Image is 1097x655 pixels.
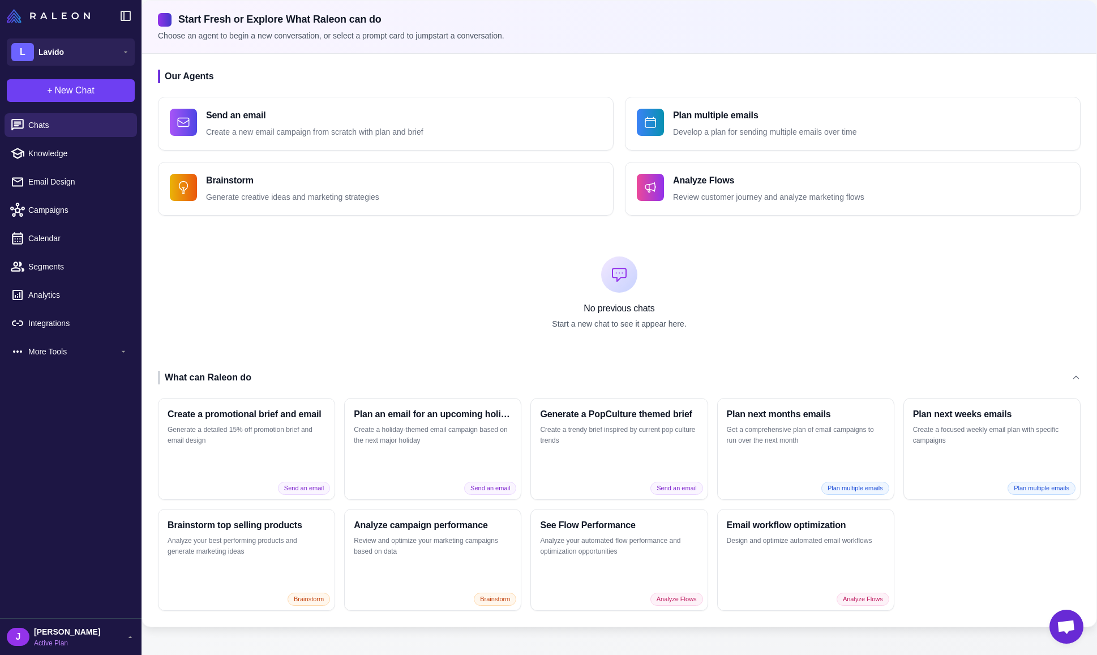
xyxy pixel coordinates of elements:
[28,232,128,245] span: Calendar
[168,519,325,532] h3: Brainstorm top selling products
[354,519,512,532] h3: Analyze campaign performance
[168,536,325,558] p: Analyze your best performing products and generate marketing ideas
[55,84,95,97] span: New Chat
[28,119,128,131] span: Chats
[288,593,330,606] span: Brainstorm
[5,142,137,165] a: Knowledge
[354,425,512,447] p: Create a holiday-themed email campaign based on the next major holiday
[727,425,885,447] p: Get a comprehensive plan of email campaigns to run over the next month
[837,593,889,606] span: Analyze Flows
[5,226,137,250] a: Calendar
[206,126,423,139] p: Create a new email campaign from scratch with plan and brief
[38,46,64,58] span: Lavido
[7,628,29,646] div: J
[650,593,703,606] span: Analyze Flows
[530,398,708,500] button: Generate a PopCulture themed briefCreate a trendy brief inspired by current pop culture trendsSen...
[673,126,857,139] p: Develop a plan for sending multiple emails over time
[206,109,423,122] h4: Send an email
[28,147,128,160] span: Knowledge
[540,519,698,532] h3: See Flow Performance
[5,255,137,279] a: Segments
[47,84,52,97] span: +
[5,283,137,307] a: Analytics
[158,398,335,500] button: Create a promotional brief and emailGenerate a detailed 15% off promotion brief and email designS...
[727,536,885,547] p: Design and optimize automated email workflows
[168,408,325,421] h3: Create a promotional brief and email
[625,162,1081,216] button: Analyze FlowsReview customer journey and analyze marketing flows
[7,79,135,102] button: +New Chat
[28,345,119,358] span: More Tools
[673,109,857,122] h4: Plan multiple emails
[913,425,1071,447] p: Create a focused weekly email plan with specific campaigns
[540,536,698,558] p: Analyze your automated flow performance and optimization opportunities
[278,482,330,495] span: Send an email
[34,626,100,638] span: [PERSON_NAME]
[5,113,137,137] a: Chats
[11,43,34,61] div: L
[540,425,698,447] p: Create a trendy brief inspired by current pop culture trends
[474,593,516,606] span: Brainstorm
[7,38,135,66] button: LLavido
[625,97,1081,151] button: Plan multiple emailsDevelop a plan for sending multiple emails over time
[158,162,614,216] button: BrainstormGenerate creative ideas and marketing strategies
[717,398,894,500] button: Plan next months emailsGet a comprehensive plan of email campaigns to run over the next monthPlan...
[28,260,128,273] span: Segments
[464,482,516,495] span: Send an email
[673,191,864,204] p: Review customer journey and analyze marketing flows
[34,638,100,648] span: Active Plan
[28,204,128,216] span: Campaigns
[727,408,885,421] h3: Plan next months emails
[158,29,1081,42] p: Choose an agent to begin a new conversation, or select a prompt card to jumpstart a conversation.
[530,509,708,611] button: See Flow PerformanceAnalyze your automated flow performance and optimization opportunitiesAnalyze...
[913,408,1071,421] h3: Plan next weeks emails
[354,536,512,558] p: Review and optimize your marketing campaigns based on data
[673,174,864,187] h4: Analyze Flows
[158,371,251,384] div: What can Raleon do
[206,174,379,187] h4: Brainstorm
[7,9,90,23] img: Raleon Logo
[158,318,1081,330] p: Start a new chat to see it appear here.
[28,175,128,188] span: Email Design
[344,398,521,500] button: Plan an email for an upcoming holidayCreate a holiday-themed email campaign based on the next maj...
[717,509,894,611] button: Email workflow optimizationDesign and optimize automated email workflowsAnalyze Flows
[28,317,128,329] span: Integrations
[7,9,95,23] a: Raleon Logo
[158,97,614,151] button: Send an emailCreate a new email campaign from scratch with plan and brief
[158,509,335,611] button: Brainstorm top selling productsAnalyze your best performing products and generate marketing ideas...
[5,170,137,194] a: Email Design
[354,408,512,421] h3: Plan an email for an upcoming holiday
[903,398,1081,500] button: Plan next weeks emailsCreate a focused weekly email plan with specific campaignsPlan multiple emails
[5,311,137,335] a: Integrations
[5,198,137,222] a: Campaigns
[168,425,325,447] p: Generate a detailed 15% off promotion brief and email design
[540,408,698,421] h3: Generate a PopCulture themed brief
[206,191,379,204] p: Generate creative ideas and marketing strategies
[727,519,885,532] h3: Email workflow optimization
[821,482,889,495] span: Plan multiple emails
[158,302,1081,315] p: No previous chats
[158,12,1081,27] h2: Start Fresh or Explore What Raleon can do
[28,289,128,301] span: Analytics
[1008,482,1075,495] span: Plan multiple emails
[158,70,1081,83] h3: Our Agents
[344,509,521,611] button: Analyze campaign performanceReview and optimize your marketing campaigns based on dataBrainstorm
[650,482,702,495] span: Send an email
[1049,610,1083,644] div: Open chat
